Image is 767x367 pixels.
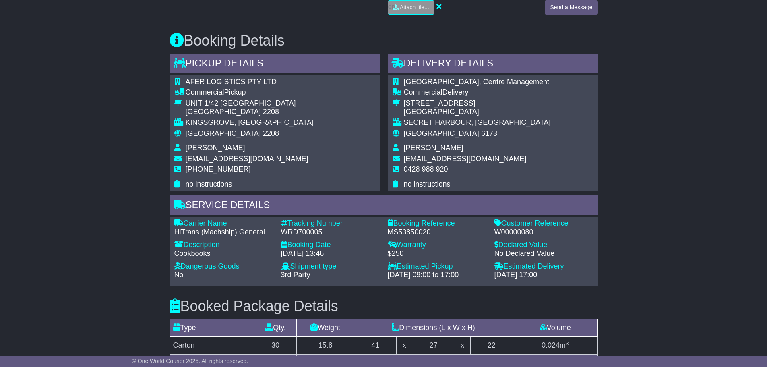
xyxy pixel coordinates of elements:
span: 0428 988 920 [404,165,448,173]
div: Booking Reference [388,219,486,228]
td: 41 [354,337,397,355]
span: [EMAIL_ADDRESS][DOMAIN_NAME] [186,155,308,163]
div: Carrier Name [174,219,273,228]
span: [GEOGRAPHIC_DATA], Centre Management [404,78,549,86]
div: Customer Reference [494,219,593,228]
span: Commercial [186,88,224,96]
td: 15.8 [297,337,354,355]
span: No [174,271,184,279]
sup: 3 [566,340,569,346]
div: Delivery Details [388,54,598,75]
span: [EMAIL_ADDRESS][DOMAIN_NAME] [404,155,527,163]
div: [DATE] 17:00 [494,271,593,280]
div: Cookbooks [174,249,273,258]
td: m [513,337,597,355]
div: Service Details [170,195,598,217]
div: KINGSGROVE, [GEOGRAPHIC_DATA] [186,118,314,127]
td: Qty. [254,319,296,337]
div: Declared Value [494,241,593,249]
span: no instructions [186,180,232,188]
div: Warranty [388,241,486,249]
span: [GEOGRAPHIC_DATA] [186,129,261,137]
span: [PERSON_NAME] [186,144,245,152]
span: [PERSON_NAME] [404,144,463,152]
div: Dangerous Goods [174,262,273,271]
td: Dimensions (L x W x H) [354,319,513,337]
h3: Booking Details [170,33,598,49]
span: no instructions [404,180,451,188]
td: 30 [254,337,296,355]
div: [GEOGRAPHIC_DATA] 2208 [186,108,314,116]
td: x [455,337,470,355]
div: Booking Date [281,241,380,249]
h3: Booked Package Details [170,298,598,314]
td: 27 [412,337,455,355]
div: Description [174,241,273,249]
span: Commercial [404,88,442,96]
div: Pickup [186,88,314,97]
div: $250 [388,249,486,258]
div: Estimated Delivery [494,262,593,271]
div: [STREET_ADDRESS] [404,99,551,108]
td: x [397,337,412,355]
td: Type [170,319,254,337]
span: [GEOGRAPHIC_DATA] [404,129,479,137]
span: 3rd Party [281,271,310,279]
div: Pickup Details [170,54,380,75]
div: No Declared Value [494,249,593,258]
span: [PHONE_NUMBER] [186,165,251,173]
div: Delivery [404,88,551,97]
span: 0.024 [542,341,560,349]
div: HiTrans (Machship) General [174,228,273,237]
div: Tracking Number [281,219,380,228]
div: [DATE] 09:00 to 17:00 [388,271,486,280]
div: Shipment type [281,262,380,271]
td: Volume [513,319,597,337]
span: © One World Courier 2025. All rights reserved. [132,358,248,364]
div: [DATE] 13:46 [281,249,380,258]
span: 6173 [481,129,497,137]
td: Weight [297,319,354,337]
div: W00000080 [494,228,593,237]
div: SECRET HARBOUR, [GEOGRAPHIC_DATA] [404,118,551,127]
div: [GEOGRAPHIC_DATA] [404,108,551,116]
button: Send a Message [545,0,597,15]
span: 2208 [263,129,279,137]
div: WRD700005 [281,228,380,237]
div: MS53850020 [388,228,486,237]
td: Carton [170,337,254,355]
div: Estimated Pickup [388,262,486,271]
div: UNIT 1/42 [GEOGRAPHIC_DATA] [186,99,314,108]
td: 22 [470,337,513,355]
span: AFER LOGISTICS PTY LTD [186,78,277,86]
